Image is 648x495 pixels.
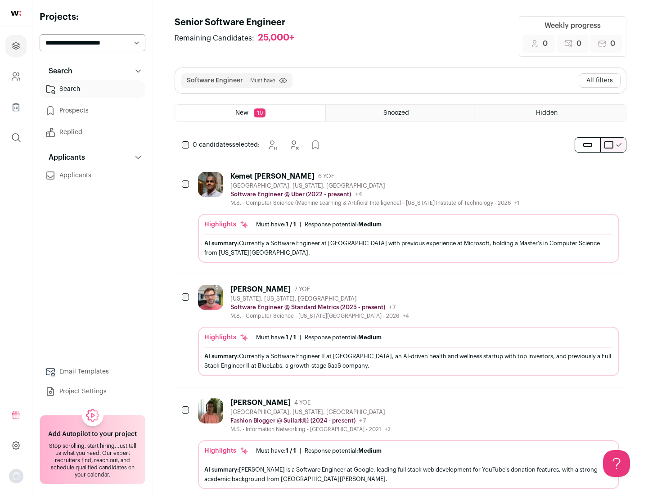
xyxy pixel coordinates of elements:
span: +2 [385,427,391,432]
span: +4 [403,313,409,319]
div: [GEOGRAPHIC_DATA], [US_STATE], [GEOGRAPHIC_DATA] [230,409,391,416]
button: Applicants [40,148,145,166]
span: 7 YOE [294,286,310,293]
span: AI summary: [204,240,239,246]
span: AI summary: [204,353,239,359]
div: Must have: [256,447,296,454]
span: 1 / 1 [286,334,296,340]
a: Hidden [476,105,626,121]
button: Open dropdown [9,469,23,483]
div: Must have: [256,334,296,341]
span: AI summary: [204,467,239,472]
span: 0 candidates [193,142,232,148]
a: Projects [5,35,27,57]
span: 0 [543,38,548,49]
div: Weekly progress [544,20,601,31]
span: Hidden [536,110,558,116]
span: 0 [576,38,581,49]
span: 10 [254,108,265,117]
a: Kemet [PERSON_NAME] 6 YOE [GEOGRAPHIC_DATA], [US_STATE], [GEOGRAPHIC_DATA] Software Engineer @ Ub... [198,172,619,263]
div: Currently a Software Engineer II at [GEOGRAPHIC_DATA], an AI-driven health and wellness startup w... [204,351,613,370]
span: 4 YOE [294,399,310,406]
div: [PERSON_NAME] [230,285,291,294]
span: Snoozed [383,110,409,116]
span: +7 [389,304,396,310]
div: Response potential: [305,334,382,341]
span: selected: [193,140,260,149]
ul: | [256,447,382,454]
span: New [235,110,248,116]
div: [US_STATE], [US_STATE], [GEOGRAPHIC_DATA] [230,295,409,302]
img: 927442a7649886f10e33b6150e11c56b26abb7af887a5a1dd4d66526963a6550.jpg [198,172,223,197]
a: Prospects [40,102,145,120]
div: Highlights [204,446,249,455]
a: [PERSON_NAME] 4 YOE [GEOGRAPHIC_DATA], [US_STATE], [GEOGRAPHIC_DATA] Fashion Blogger @ Suila水啦 (2... [198,398,619,489]
button: Hide [285,136,303,154]
div: Kemet [PERSON_NAME] [230,172,315,181]
div: [GEOGRAPHIC_DATA], [US_STATE], [GEOGRAPHIC_DATA] [230,182,519,189]
span: Medium [358,334,382,340]
a: Replied [40,123,145,141]
img: 92c6d1596c26b24a11d48d3f64f639effaf6bd365bf059bea4cfc008ddd4fb99.jpg [198,285,223,310]
img: ebffc8b94a612106133ad1a79c5dcc917f1f343d62299c503ebb759c428adb03.jpg [198,398,223,423]
p: Software Engineer @ Uber (2022 - present) [230,191,351,198]
a: [PERSON_NAME] 7 YOE [US_STATE], [US_STATE], [GEOGRAPHIC_DATA] Software Engineer @ Standard Metric... [198,285,619,376]
div: M.S. - Information Networking - [GEOGRAPHIC_DATA] - 2021 [230,426,391,433]
span: +7 [359,418,366,424]
span: Must have [250,77,275,84]
div: Highlights [204,220,249,229]
img: wellfound-shorthand-0d5821cbd27db2630d0214b213865d53afaa358527fdda9d0ea32b1df1b89c2c.svg [11,11,21,16]
span: 1 / 1 [286,221,296,227]
div: Currently a Software Engineer at [GEOGRAPHIC_DATA] with previous experience at Microsoft, holding... [204,238,613,257]
button: All filters [579,73,621,88]
span: +1 [514,200,519,206]
a: Company and ATS Settings [5,66,27,87]
a: Company Lists [5,96,27,118]
h2: Add Autopilot to your project [48,430,137,439]
div: Stop scrolling, start hiring. Just tell us what you need. Our expert recruiters find, reach out, ... [45,442,139,478]
div: 25,000+ [258,32,294,44]
button: Add to Prospects [306,136,324,154]
button: Snooze [263,136,281,154]
a: Applicants [40,166,145,184]
ul: | [256,334,382,341]
span: 6 YOE [318,173,334,180]
span: Medium [358,221,382,227]
a: Search [40,80,145,98]
button: Search [40,62,145,80]
div: M.S. - Computer Science - [US_STATE][GEOGRAPHIC_DATA] - 2026 [230,312,409,319]
a: Add Autopilot to your project Stop scrolling, start hiring. Just tell us what you need. Our exper... [40,415,145,484]
img: nopic.png [9,469,23,483]
a: Email Templates [40,363,145,381]
span: Medium [358,448,382,454]
span: 1 / 1 [286,448,296,454]
div: Response potential: [305,447,382,454]
div: Must have: [256,221,296,228]
div: Response potential: [305,221,382,228]
h1: Senior Software Engineer [175,16,303,29]
div: [PERSON_NAME] [230,398,291,407]
p: Software Engineer @ Standard Metrics (2025 - present) [230,304,385,311]
iframe: Help Scout Beacon - Open [603,450,630,477]
div: Highlights [204,333,249,342]
p: Search [43,66,72,76]
a: Project Settings [40,382,145,400]
button: Software Engineer [187,76,243,85]
p: Fashion Blogger @ Suila水啦 (2024 - present) [230,417,355,424]
p: Applicants [43,152,85,163]
div: M.S. - Computer Science (Machine Learning & Artificial Intelligence) - [US_STATE] Institute of Te... [230,199,519,207]
ul: | [256,221,382,228]
a: Snoozed [326,105,476,121]
span: +4 [355,191,362,198]
h2: Projects: [40,11,145,23]
span: 0 [610,38,615,49]
div: [PERSON_NAME] is a Software Engineer at Google, leading full stack web development for YouTube's ... [204,465,613,484]
span: Remaining Candidates: [175,33,254,44]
